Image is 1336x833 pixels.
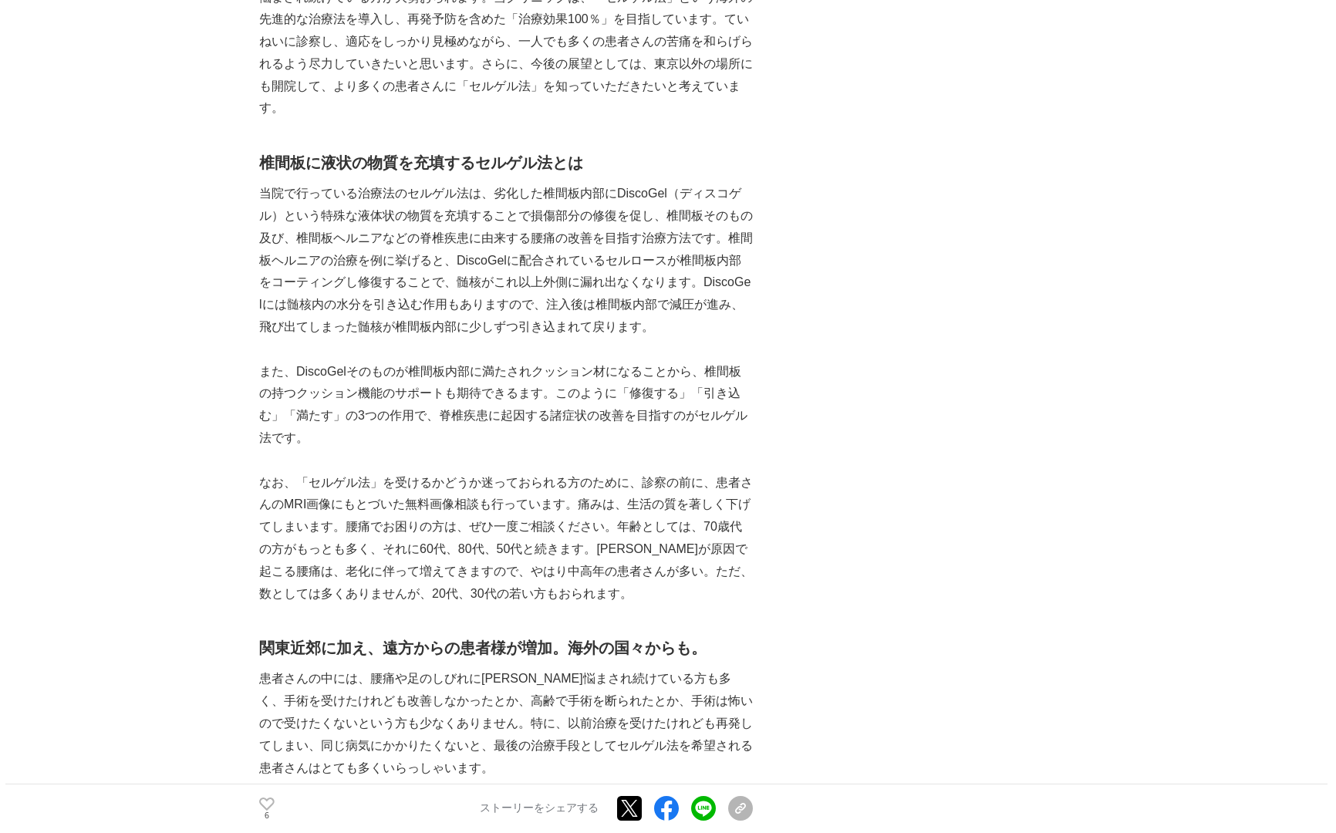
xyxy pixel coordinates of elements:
p: また、DiscoGelそのものが椎間板内部に満たされクッション材になることから、椎間板の持つクッション機能のサポートも期待できるます。このように「修復する」「引き込む」「満たす」の3つの作用で、... [259,361,753,450]
p: 当院で行っている治療法のセルゲル法は、劣化した椎間板内部にDiscoGel（ディスコゲル）という特殊な液体状の物質を充填することで損傷部分の修復を促し、椎間板そのもの及び、椎間板ヘルニアなどの脊... [259,183,753,339]
p: 6 [259,812,275,820]
p: 患者さんの中には、腰痛や足のしびれに[PERSON_NAME]悩まされ続けている方も多く、手術を受けたけれども改善しなかったとか、高齢で手術を断られたとか、手術は怖いので受けたくないという方も少... [259,668,753,779]
p: なお、「セルゲル法」を受けるかどうか迷っておられる方のために、診察の前に、患者さんのMRI画像にもとづいた無料画像相談も行っています。痛みは、生活の質を著しく下げてしまいます。腰痛でお困りの方は... [259,472,753,605]
p: ストーリーをシェアする [480,802,599,816]
h2: 関東近郊に加え、遠方からの患者様が増加。海外の国々からも。 [259,636,753,660]
strong: 椎間板に液状の物質を充填するセルゲル法とは [259,154,583,171]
